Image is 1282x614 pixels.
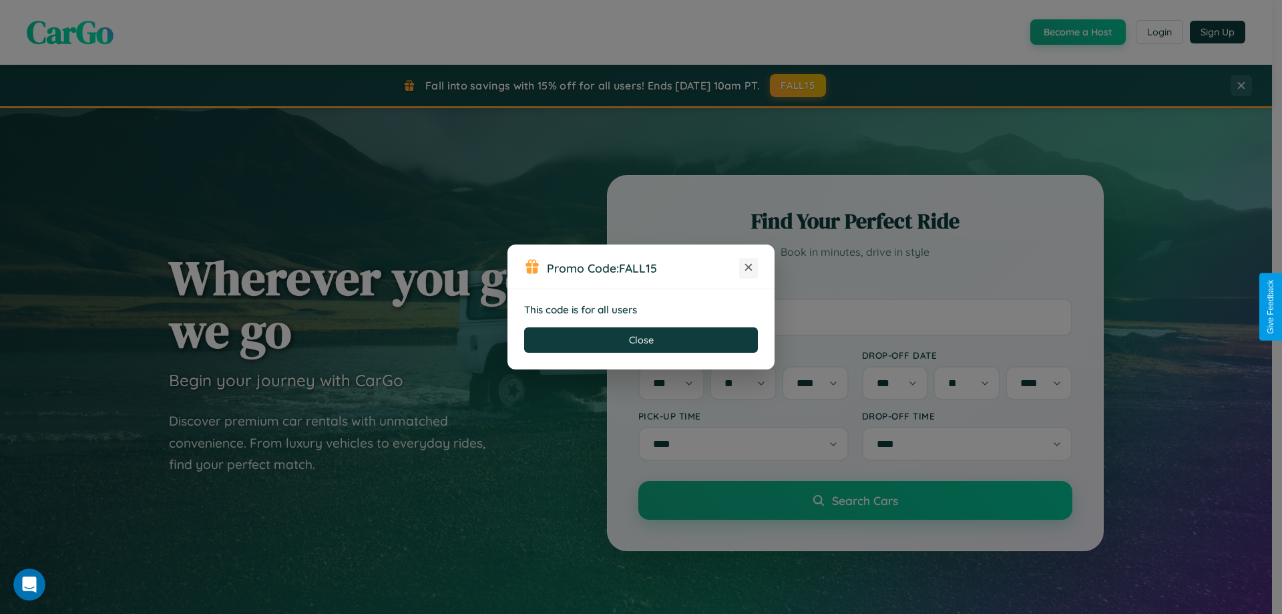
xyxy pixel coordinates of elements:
strong: This code is for all users [524,303,637,316]
h3: Promo Code: [547,261,739,275]
button: Close [524,327,758,353]
iframe: Intercom live chat [13,569,45,601]
div: Give Feedback [1266,280,1275,334]
b: FALL15 [619,261,657,275]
